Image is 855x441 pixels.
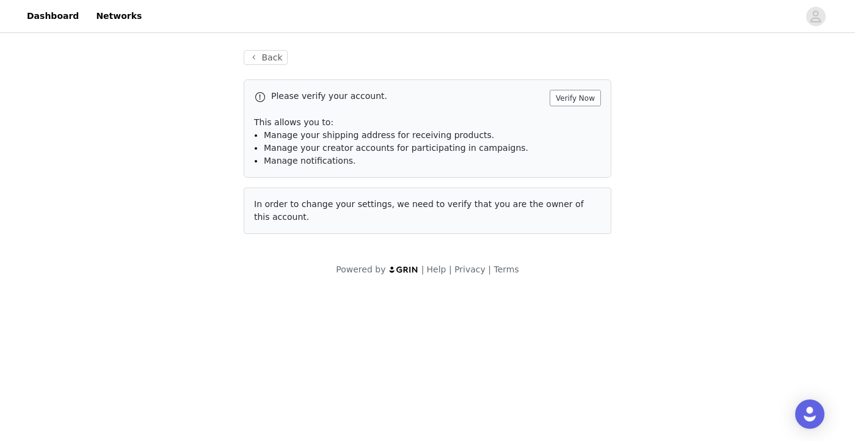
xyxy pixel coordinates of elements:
p: This allows you to: [254,116,601,129]
div: Open Intercom Messenger [795,399,824,429]
span: | [421,264,424,274]
a: Dashboard [20,2,86,30]
span: In order to change your settings, we need to verify that you are the owner of this account. [254,199,584,222]
button: Verify Now [550,90,601,106]
span: Manage notifications. [264,156,356,166]
span: Manage your creator accounts for participating in campaigns. [264,143,528,153]
img: logo [388,266,419,274]
button: Back [244,50,288,65]
span: Powered by [336,264,385,274]
a: Privacy [454,264,486,274]
a: Help [427,264,446,274]
a: Networks [89,2,149,30]
a: Terms [493,264,518,274]
div: avatar [810,7,821,26]
span: | [449,264,452,274]
span: Manage your shipping address for receiving products. [264,130,494,140]
span: | [488,264,491,274]
p: Please verify your account. [271,90,545,103]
